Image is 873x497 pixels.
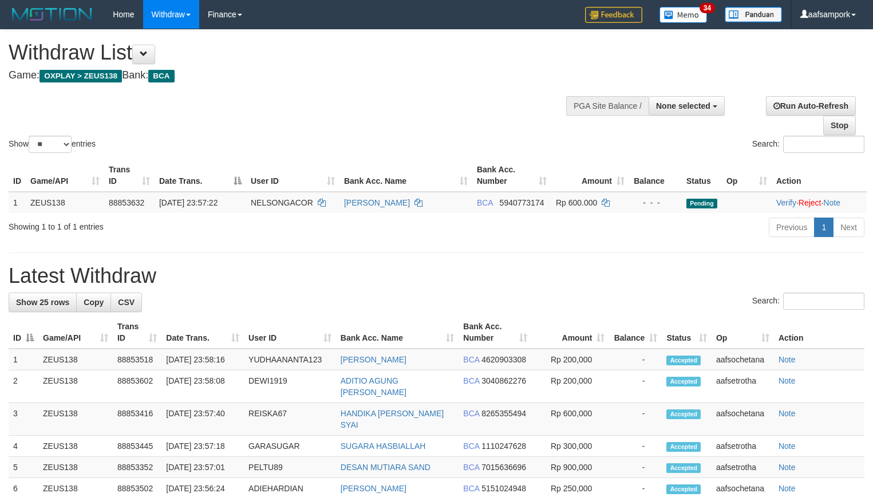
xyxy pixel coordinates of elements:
[341,484,406,493] a: [PERSON_NAME]
[161,403,244,436] td: [DATE] 23:57:40
[463,409,479,418] span: BCA
[609,403,662,436] td: -
[725,7,782,22] img: panduan.png
[686,199,717,208] span: Pending
[712,349,774,370] td: aafsochetana
[481,441,526,451] span: Copy 1110247628 to clipboard
[656,101,710,111] span: None selected
[9,349,38,370] td: 1
[155,159,246,192] th: Date Trans.: activate to sort column descending
[463,463,479,472] span: BCA
[344,198,410,207] a: [PERSON_NAME]
[463,484,479,493] span: BCA
[459,316,531,349] th: Bank Acc. Number: activate to sort column ascending
[161,349,244,370] td: [DATE] 23:58:16
[500,198,544,207] span: Copy 5940773174 to clipboard
[609,457,662,478] td: -
[481,409,526,418] span: Copy 8265355494 to clipboard
[113,370,161,403] td: 88853602
[783,293,864,310] input: Search:
[472,159,551,192] th: Bank Acc. Number: activate to sort column ascending
[799,198,821,207] a: Reject
[341,376,406,397] a: ADITIO AGUNG [PERSON_NAME]
[113,436,161,457] td: 88853445
[634,197,677,208] div: - - -
[9,436,38,457] td: 4
[113,316,161,349] th: Trans ID: activate to sort column ascending
[76,293,111,312] a: Copy
[109,198,144,207] span: 88853632
[532,457,610,478] td: Rp 900,000
[246,159,339,192] th: User ID: activate to sort column ascending
[700,3,715,13] span: 34
[110,293,142,312] a: CSV
[712,436,774,457] td: aafsetrotha
[666,409,701,419] span: Accepted
[9,192,26,213] td: 1
[481,484,526,493] span: Copy 5151024948 to clipboard
[104,159,155,192] th: Trans ID: activate to sort column ascending
[9,457,38,478] td: 5
[551,159,629,192] th: Amount: activate to sort column ascending
[113,403,161,436] td: 88853416
[26,192,104,213] td: ZEUS138
[666,442,701,452] span: Accepted
[161,370,244,403] td: [DATE] 23:58:08
[113,349,161,370] td: 88853518
[779,376,796,385] a: Note
[336,316,459,349] th: Bank Acc. Name: activate to sort column ascending
[244,436,336,457] td: GARASUGAR
[244,370,336,403] td: DEWI1919
[244,457,336,478] td: PELTU89
[532,370,610,403] td: Rp 200,000
[481,463,526,472] span: Copy 7015636696 to clipboard
[9,41,571,64] h1: Withdraw List
[783,136,864,153] input: Search:
[752,136,864,153] label: Search:
[339,159,472,192] th: Bank Acc. Name: activate to sort column ascending
[769,218,815,237] a: Previous
[9,265,864,287] h1: Latest Withdraw
[833,218,864,237] a: Next
[244,316,336,349] th: User ID: activate to sort column ascending
[566,96,649,116] div: PGA Site Balance /
[629,159,682,192] th: Balance
[341,463,430,472] a: DESAN MUTIARA SAND
[113,457,161,478] td: 88853352
[779,463,796,472] a: Note
[9,370,38,403] td: 2
[161,316,244,349] th: Date Trans.: activate to sort column ascending
[712,316,774,349] th: Op: activate to sort column ascending
[766,96,856,116] a: Run Auto-Refresh
[532,316,610,349] th: Amount: activate to sort column ascending
[38,403,113,436] td: ZEUS138
[463,441,479,451] span: BCA
[776,198,796,207] a: Verify
[779,441,796,451] a: Note
[682,159,722,192] th: Status
[38,436,113,457] td: ZEUS138
[712,403,774,436] td: aafsochetana
[341,441,426,451] a: SUGARA HASBIALLAH
[649,96,725,116] button: None selected
[609,316,662,349] th: Balance: activate to sort column ascending
[84,298,104,307] span: Copy
[39,70,122,82] span: OXPLAY > ZEUS138
[161,436,244,457] td: [DATE] 23:57:18
[666,463,701,473] span: Accepted
[341,409,444,429] a: HANDIKA [PERSON_NAME] SYAI
[9,293,77,312] a: Show 25 rows
[712,370,774,403] td: aafsetrotha
[161,457,244,478] td: [DATE] 23:57:01
[244,349,336,370] td: YUDHAANANTA123
[38,316,113,349] th: Game/API: activate to sort column ascending
[9,316,38,349] th: ID: activate to sort column descending
[9,216,355,232] div: Showing 1 to 1 of 1 entries
[9,403,38,436] td: 3
[609,436,662,457] td: -
[752,293,864,310] label: Search:
[341,355,406,364] a: [PERSON_NAME]
[556,198,597,207] span: Rp 600.000
[148,70,174,82] span: BCA
[532,349,610,370] td: Rp 200,000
